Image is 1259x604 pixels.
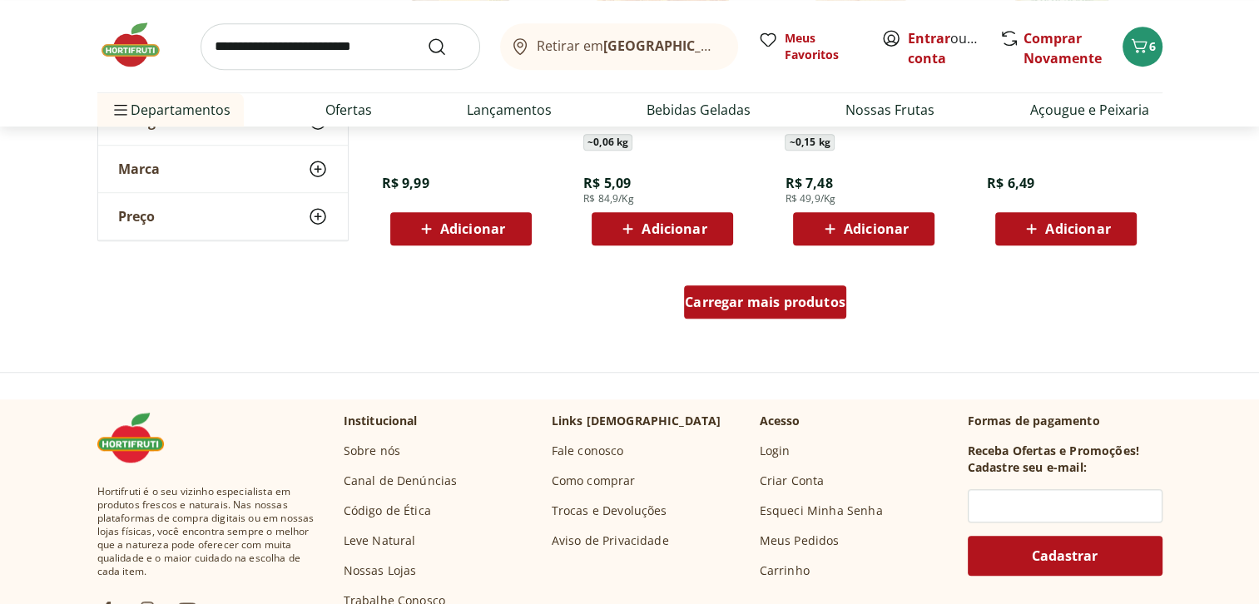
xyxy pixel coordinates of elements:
[537,38,721,53] span: Retirar em
[382,174,429,192] span: R$ 9,99
[684,285,846,325] a: Carregar mais produtos
[344,443,400,459] a: Sobre nós
[968,536,1162,576] button: Cadastrar
[1024,29,1102,67] a: Comprar Novamente
[344,503,431,519] a: Código de Ética
[344,413,418,429] p: Institucional
[552,443,624,459] a: Fale conosco
[552,503,667,519] a: Trocas e Devoluções
[760,532,840,549] a: Meus Pedidos
[647,100,751,120] a: Bebidas Geladas
[1045,222,1110,235] span: Adicionar
[390,212,532,245] button: Adicionar
[111,90,131,130] button: Menu
[758,30,861,63] a: Meus Favoritos
[785,30,861,63] span: Meus Favoritos
[760,503,883,519] a: Esqueci Minha Senha
[344,562,417,579] a: Nossas Lojas
[968,413,1162,429] p: Formas de pagamento
[968,459,1087,476] h3: Cadastre seu e-mail:
[793,212,934,245] button: Adicionar
[467,100,552,120] a: Lançamentos
[968,443,1139,459] h3: Receba Ofertas e Promoções!
[98,193,348,240] button: Preço
[1149,38,1156,54] span: 6
[987,174,1034,192] span: R$ 6,49
[97,413,181,463] img: Hortifruti
[592,212,733,245] button: Adicionar
[845,100,934,120] a: Nossas Frutas
[785,134,834,151] span: ~ 0,15 kg
[844,222,909,235] span: Adicionar
[760,562,810,579] a: Carrinho
[552,532,669,549] a: Aviso de Privacidade
[97,20,181,70] img: Hortifruti
[785,174,832,192] span: R$ 7,48
[118,208,155,225] span: Preço
[760,443,791,459] a: Login
[427,37,467,57] button: Submit Search
[583,134,632,151] span: ~ 0,06 kg
[603,37,884,55] b: [GEOGRAPHIC_DATA]/[GEOGRAPHIC_DATA]
[583,192,634,205] span: R$ 84,9/Kg
[1123,27,1162,67] button: Carrinho
[98,146,348,192] button: Marca
[344,532,416,549] a: Leve Natural
[908,28,982,68] span: ou
[552,473,636,489] a: Como comprar
[1032,549,1098,562] span: Cadastrar
[552,413,721,429] p: Links [DEMOGRAPHIC_DATA]
[1029,100,1148,120] a: Açougue e Peixaria
[685,295,845,309] span: Carregar mais produtos
[201,23,480,70] input: search
[325,100,372,120] a: Ofertas
[908,29,950,47] a: Entrar
[440,222,505,235] span: Adicionar
[344,473,458,489] a: Canal de Denúncias
[908,29,999,67] a: Criar conta
[995,212,1137,245] button: Adicionar
[500,23,738,70] button: Retirar em[GEOGRAPHIC_DATA]/[GEOGRAPHIC_DATA]
[118,161,160,177] span: Marca
[760,413,801,429] p: Acesso
[642,222,706,235] span: Adicionar
[785,192,835,205] span: R$ 49,9/Kg
[760,473,825,489] a: Criar Conta
[583,174,631,192] span: R$ 5,09
[111,90,230,130] span: Departamentos
[97,485,317,578] span: Hortifruti é o seu vizinho especialista em produtos frescos e naturais. Nas nossas plataformas de...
